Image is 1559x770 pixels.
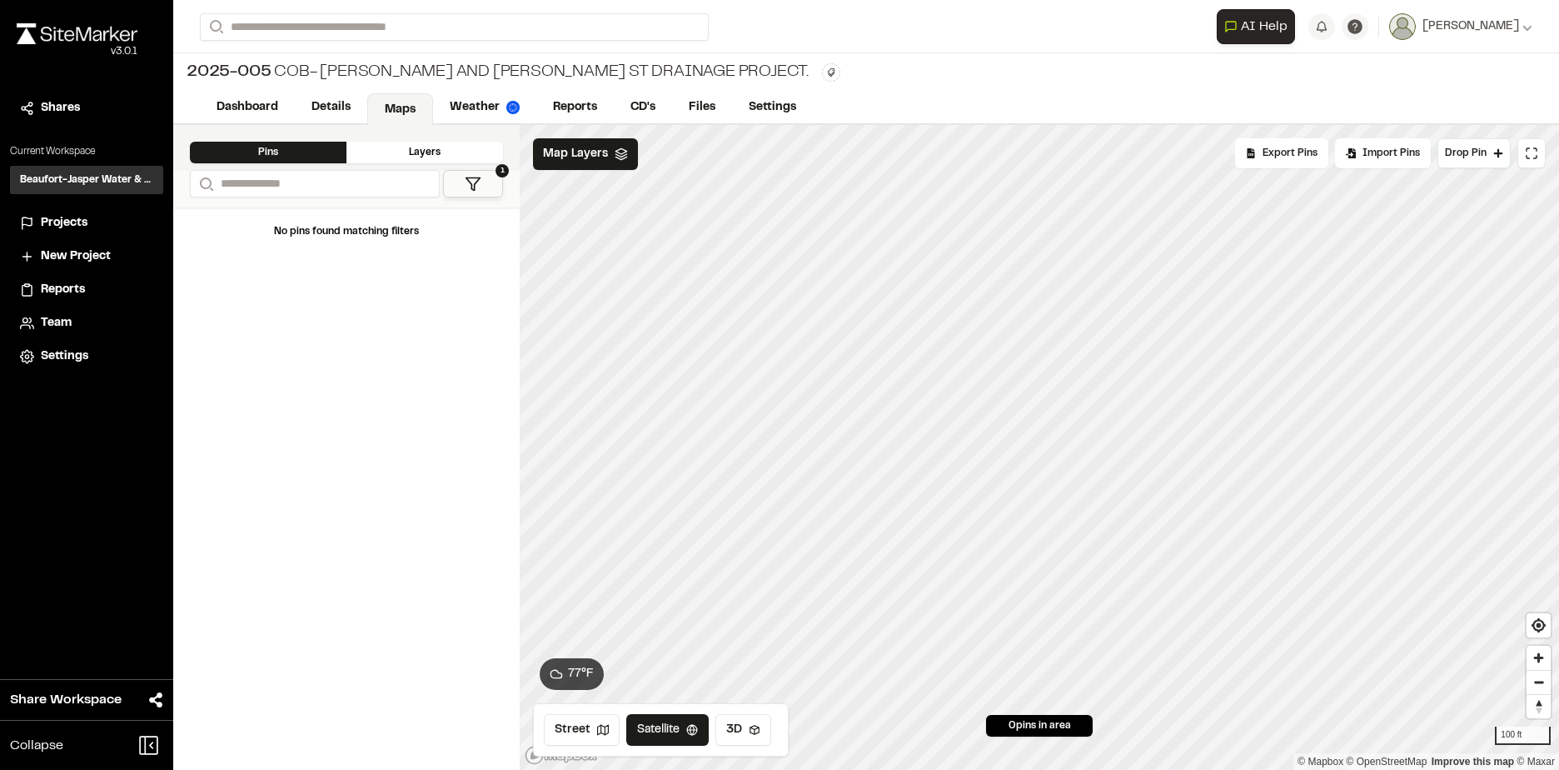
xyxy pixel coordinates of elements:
img: User [1389,13,1416,40]
span: Import Pins [1362,146,1420,161]
div: Oh geez...please don't... [17,44,137,59]
button: Zoom in [1527,646,1551,670]
span: Reports [41,281,85,299]
a: Maxar [1517,756,1555,767]
button: Satellite [626,714,709,746]
span: Collapse [10,736,63,756]
div: No pins available to export [1235,138,1328,168]
button: Search [200,13,230,41]
div: Import Pins into your project [1335,138,1431,168]
a: OpenStreetMap [1347,756,1427,767]
button: Reset bearing to north [1527,694,1551,718]
span: Drop Pin [1445,146,1487,161]
a: Team [20,314,153,332]
span: 1 [496,164,509,177]
a: CD's [614,92,672,123]
span: Reset bearing to north [1527,695,1551,718]
a: Settings [20,347,153,366]
button: 3D [715,714,771,746]
button: Edit Tags [822,63,840,82]
img: rebrand.png [17,23,137,44]
span: Map Layers [543,145,608,163]
span: New Project [41,247,111,266]
a: Reports [536,92,614,123]
span: Export Pins [1263,146,1317,161]
canvas: Map [520,125,1559,770]
a: Details [295,92,367,123]
span: Share Workspace [10,690,122,710]
button: 77°F [540,658,604,690]
a: New Project [20,247,153,266]
h3: Beaufort-Jasper Water & Sewer Authority [20,172,153,187]
span: 0 pins in area [1009,718,1071,733]
a: Settings [732,92,813,123]
span: Team [41,314,72,332]
button: [PERSON_NAME] [1389,13,1532,40]
img: precipai.png [506,101,520,114]
a: Map feedback [1432,756,1514,767]
a: Maps [367,93,433,125]
a: Shares [20,99,153,117]
button: Zoom out [1527,670,1551,694]
span: 2025-005 [187,60,271,85]
button: Open AI Assistant [1217,9,1295,44]
button: Drop Pin [1437,138,1511,168]
span: Zoom out [1527,671,1551,694]
span: No pins found matching filters [274,227,419,236]
a: Projects [20,214,153,232]
span: [PERSON_NAME] [1422,17,1519,36]
div: Pins [190,142,346,163]
div: Open AI Assistant [1217,9,1302,44]
div: Layers [346,142,503,163]
a: Files [672,92,732,123]
span: Settings [41,347,88,366]
button: Find my location [1527,613,1551,637]
span: Shares [41,99,80,117]
a: Reports [20,281,153,299]
p: Current Workspace [10,144,163,159]
a: Weather [433,92,536,123]
button: Street [544,714,620,746]
a: Dashboard [200,92,295,123]
a: Mapbox [1298,756,1343,767]
span: Projects [41,214,87,232]
button: 1 [443,170,503,197]
button: Search [190,170,220,197]
span: 77 ° F [568,665,594,683]
a: Mapbox logo [525,746,598,765]
div: 100 ft [1495,727,1551,745]
span: AI Help [1241,17,1288,37]
div: COB- [PERSON_NAME] and [PERSON_NAME] St Drainage Project. [187,60,809,85]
